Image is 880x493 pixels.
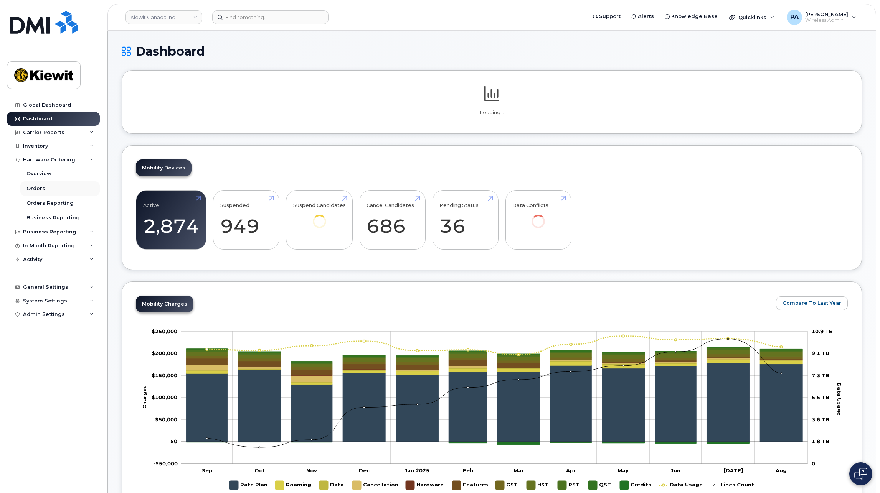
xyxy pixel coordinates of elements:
[783,299,841,307] span: Compare To Last Year
[352,478,398,493] g: Cancellation
[275,478,312,493] g: Roaming
[566,467,576,473] tspan: Apr
[671,467,680,473] tspan: Jun
[136,296,193,312] a: Mobility Charges
[152,372,177,378] g: $0
[186,360,802,385] g: Roaming
[367,195,418,245] a: Cancel Candidates 686
[152,394,177,401] tspan: $100,000
[186,358,802,382] g: Cancellation
[202,467,213,473] tspan: Sep
[405,467,429,473] tspan: Jan 2025
[186,442,802,445] g: Credits
[152,350,177,357] tspan: $200,000
[495,478,519,493] g: GST
[136,159,192,176] a: Mobility Devices
[306,467,317,473] tspan: Nov
[152,328,177,334] g: $0
[186,359,802,383] g: Data
[812,439,829,445] tspan: 1.8 TB
[812,394,829,401] tspan: 5.5 TB
[854,468,867,480] img: Open chat
[136,109,848,116] p: Loading...
[659,478,703,493] g: Data Usage
[229,478,754,493] g: Legend
[152,372,177,378] tspan: $150,000
[812,350,829,357] tspan: 9.1 TB
[617,467,629,473] tspan: May
[186,363,802,442] g: Rate Plan
[359,467,370,473] tspan: Dec
[812,328,833,334] tspan: 10.9 TB
[812,416,829,422] tspan: 3.6 TB
[170,439,177,445] tspan: $0
[588,478,612,493] g: QST
[153,460,178,467] tspan: -$50,000
[775,467,787,473] tspan: Aug
[710,478,754,493] g: Lines Count
[406,478,444,493] g: Hardware
[527,478,550,493] g: HST
[229,478,267,493] g: Rate Plan
[776,296,848,310] button: Compare To Last Year
[152,328,177,334] tspan: $250,000
[254,467,265,473] tspan: Oct
[512,195,564,239] a: Data Conflicts
[293,195,346,239] a: Suspend Candidates
[812,372,829,378] tspan: 7.3 TB
[558,478,581,493] g: PST
[439,195,491,245] a: Pending Status 36
[812,460,815,467] tspan: 0
[141,385,147,409] tspan: Charges
[155,416,177,422] g: $0
[143,195,199,245] a: Active 2,874
[452,478,488,493] g: Features
[152,350,177,357] g: $0
[319,478,345,493] g: Data
[122,44,862,58] h1: Dashboard
[620,478,651,493] g: Credits
[513,467,524,473] tspan: Mar
[220,195,272,245] a: Suspended 949
[153,460,178,467] g: $0
[152,394,177,401] g: $0
[724,467,743,473] tspan: [DATE]
[155,416,177,422] tspan: $50,000
[836,383,842,416] tspan: Data Usage
[463,467,474,473] tspan: Feb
